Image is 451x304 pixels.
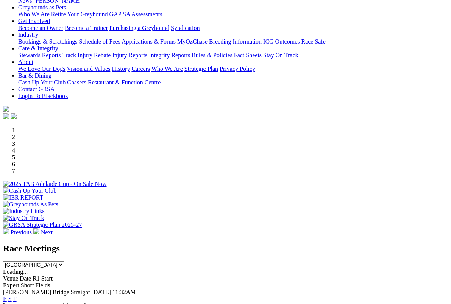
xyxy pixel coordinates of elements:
span: R1 Start [33,275,53,282]
a: Chasers Restaurant & Function Centre [67,79,161,86]
div: About [18,65,448,72]
span: [DATE] [91,289,111,295]
a: Track Injury Rebate [62,52,111,58]
a: Stewards Reports [18,52,61,58]
h2: Race Meetings [3,243,448,254]
span: Next [41,229,53,235]
img: chevron-left-pager-white.svg [3,228,9,234]
a: Rules & Policies [192,52,233,58]
a: Privacy Policy [220,65,255,72]
a: Integrity Reports [149,52,190,58]
a: About [18,59,33,65]
img: Greyhounds As Pets [3,201,58,208]
a: Become an Owner [18,25,63,31]
span: Venue [3,275,18,282]
a: Stay On Track [263,52,298,58]
span: Expert [3,282,19,288]
div: Get Involved [18,25,448,31]
img: Cash Up Your Club [3,187,56,194]
a: Contact GRSA [18,86,55,92]
a: We Love Our Dogs [18,65,65,72]
a: Injury Reports [112,52,147,58]
a: Vision and Values [67,65,110,72]
img: twitter.svg [11,113,17,119]
a: Fact Sheets [234,52,262,58]
img: Industry Links [3,208,45,215]
a: Who We Are [18,11,50,17]
span: [PERSON_NAME] Bridge Straight [3,289,90,295]
img: 2025 TAB Adelaide Cup - On Sale Now [3,181,107,187]
a: Bar & Dining [18,72,51,79]
a: Login To Blackbook [18,93,68,99]
a: Become a Trainer [65,25,108,31]
div: Care & Integrity [18,52,448,59]
span: Fields [35,282,50,288]
div: Industry [18,38,448,45]
a: Schedule of Fees [79,38,120,45]
div: Bar & Dining [18,79,448,86]
img: facebook.svg [3,113,9,119]
a: Careers [131,65,150,72]
img: chevron-right-pager-white.svg [33,228,39,234]
a: MyOzChase [177,38,208,45]
div: Greyhounds as Pets [18,11,448,18]
a: Breeding Information [209,38,262,45]
img: Stay On Track [3,215,44,221]
img: GRSA Strategic Plan 2025-27 [3,221,82,228]
a: Previous [3,229,33,235]
a: Applications & Forms [122,38,176,45]
a: Get Involved [18,18,50,24]
a: F [13,296,17,302]
span: 11:32AM [112,289,136,295]
a: Race Safe [301,38,325,45]
a: Who We Are [151,65,183,72]
a: Strategic Plan [184,65,218,72]
a: Bookings & Scratchings [18,38,77,45]
img: logo-grsa-white.png [3,106,9,112]
a: E [3,296,7,302]
a: ICG Outcomes [263,38,300,45]
a: History [112,65,130,72]
a: Retire Your Greyhound [51,11,108,17]
a: S [8,296,12,302]
span: Previous [11,229,32,235]
a: Syndication [171,25,200,31]
a: Industry [18,31,38,38]
span: Loading... [3,268,28,275]
span: Date [20,275,31,282]
a: Cash Up Your Club [18,79,66,86]
a: Purchasing a Greyhound [109,25,169,31]
a: Next [33,229,53,235]
img: IER REPORT [3,194,43,201]
a: Greyhounds as Pets [18,4,66,11]
a: Care & Integrity [18,45,58,51]
a: GAP SA Assessments [109,11,162,17]
span: Short [21,282,34,288]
